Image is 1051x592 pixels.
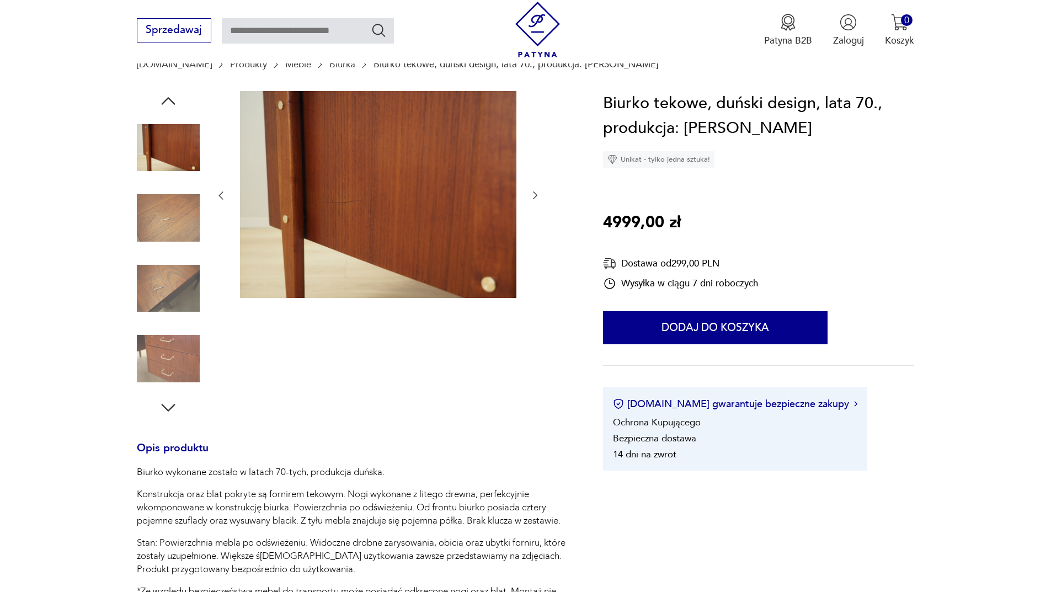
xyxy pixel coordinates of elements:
[764,14,812,47] button: Patyna B2B
[137,444,572,466] h3: Opis produktu
[607,154,617,164] img: Ikona diamentu
[374,59,659,70] p: Biurko tekowe, duński design, lata 70., produkcja: [PERSON_NAME]
[137,59,212,70] a: [DOMAIN_NAME]
[901,14,913,26] div: 0
[613,398,624,409] img: Ikona certyfikatu
[137,186,200,249] img: Zdjęcie produktu Biurko tekowe, duński design, lata 70., produkcja: Dania
[137,257,200,320] img: Zdjęcie produktu Biurko tekowe, duński design, lata 70., produkcja: Dania
[137,18,211,42] button: Sprzedawaj
[603,311,828,344] button: Dodaj do koszyka
[764,34,812,47] p: Patyna B2B
[137,116,200,179] img: Zdjęcie produktu Biurko tekowe, duński design, lata 70., produkcja: Dania
[603,151,714,168] div: Unikat - tylko jedna sztuka!
[764,14,812,47] a: Ikona medaluPatyna B2B
[613,416,701,429] li: Ochrona Kupującego
[371,22,387,38] button: Szukaj
[613,397,857,411] button: [DOMAIN_NAME] gwarantuje bezpieczne zakupy
[885,34,914,47] p: Koszyk
[833,34,864,47] p: Zaloguj
[285,59,311,70] a: Meble
[603,257,616,270] img: Ikona dostawy
[137,26,211,35] a: Sprzedawaj
[137,488,572,527] p: Konstrukcja oraz blat pokryte są fornirem tekowym. Nogi wykonane z litego drewna, perfekcyjnie wk...
[613,448,676,461] li: 14 dni na zwrot
[833,14,864,47] button: Zaloguj
[603,210,681,236] p: 4999,00 zł
[891,14,908,31] img: Ikona koszyka
[854,401,857,407] img: Ikona strzałki w prawo
[329,59,355,70] a: Biurka
[510,2,565,57] img: Patyna - sklep z meblami i dekoracjami vintage
[230,59,267,70] a: Produkty
[137,466,572,479] p: Biurko wykonane zostało w latach 70-tych, produkcja duńska.
[137,536,572,576] p: Stan: Powierzchnia mebla po odświeżeniu. Widoczne drobne zarysowania, obicia oraz ubytki forniru,...
[603,91,914,141] h1: Biurko tekowe, duński design, lata 70., produkcja: [PERSON_NAME]
[885,14,914,47] button: 0Koszyk
[840,14,857,31] img: Ikonka użytkownika
[240,91,516,298] img: Zdjęcie produktu Biurko tekowe, duński design, lata 70., produkcja: Dania
[603,257,758,270] div: Dostawa od 299,00 PLN
[603,277,758,290] div: Wysyłka w ciągu 7 dni roboczych
[780,14,797,31] img: Ikona medalu
[613,432,696,445] li: Bezpieczna dostawa
[137,327,200,390] img: Zdjęcie produktu Biurko tekowe, duński design, lata 70., produkcja: Dania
